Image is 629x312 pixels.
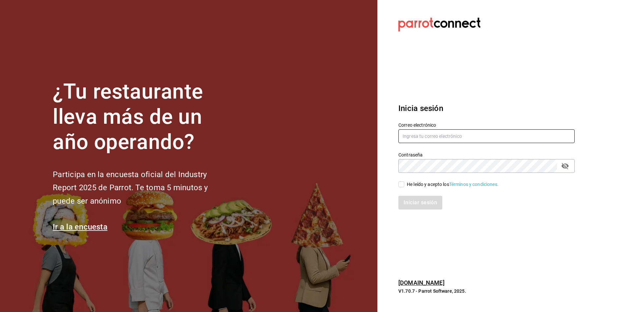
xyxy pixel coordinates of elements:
[53,168,230,208] h2: Participa en la encuesta oficial del Industry Report 2025 de Parrot. Te toma 5 minutos y puede se...
[449,182,499,187] a: Términos y condiciones.
[398,129,575,143] input: Ingresa tu correo electrónico
[398,153,575,157] label: Contraseña
[398,288,575,294] p: V1.70.7 - Parrot Software, 2025.
[398,279,445,286] a: [DOMAIN_NAME]
[407,181,499,188] div: He leído y acepto los
[398,123,575,127] label: Correo electrónico
[560,160,571,172] button: passwordField
[53,79,230,155] h1: ¿Tu restaurante lleva más de un año operando?
[398,102,575,114] h3: Inicia sesión
[53,222,107,231] a: Ir a la encuesta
